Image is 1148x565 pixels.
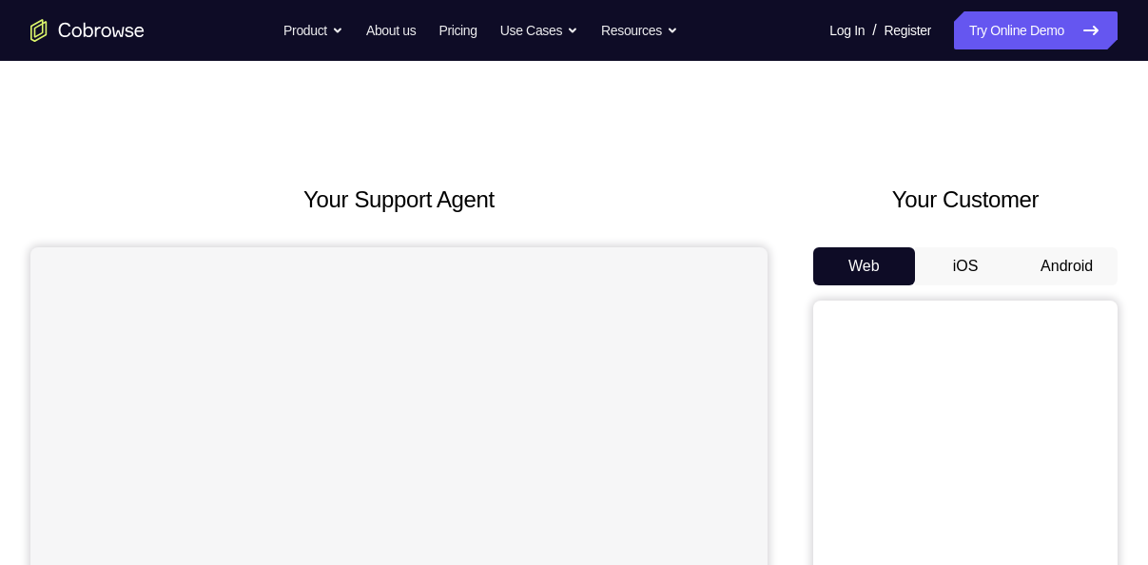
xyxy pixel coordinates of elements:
a: Go to the home page [30,19,145,42]
h2: Your Support Agent [30,183,768,217]
a: Pricing [438,11,477,49]
button: Product [283,11,343,49]
button: Android [1016,247,1118,285]
a: About us [366,11,416,49]
span: / [872,19,876,42]
a: Try Online Demo [954,11,1118,49]
button: iOS [915,247,1017,285]
button: Web [813,247,915,285]
a: Register [885,11,931,49]
button: Use Cases [500,11,578,49]
h2: Your Customer [813,183,1118,217]
button: Resources [601,11,678,49]
a: Log In [829,11,865,49]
